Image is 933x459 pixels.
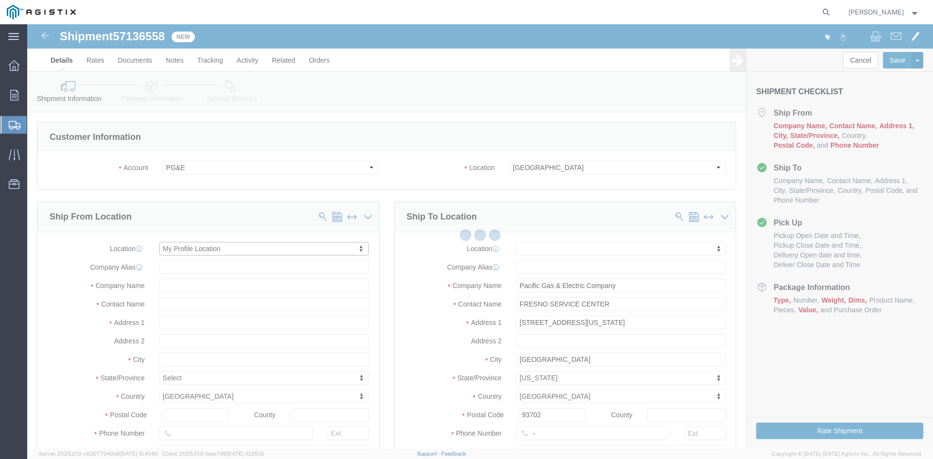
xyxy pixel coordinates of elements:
[848,7,904,17] span: Greg Gonzales
[162,451,264,457] span: Client: 2025.21.0-faee749
[226,451,264,457] span: [DATE] 10:25:10
[772,450,921,458] span: Copyright © [DATE]-[DATE] Agistix Inc., All Rights Reserved
[39,451,158,457] span: Server: 2025.21.0-c63077040a8
[7,5,76,19] img: logo
[848,6,920,18] button: [PERSON_NAME]
[120,451,158,457] span: [DATE] 10:41:40
[441,451,466,457] a: Feedback
[417,451,441,457] a: Support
